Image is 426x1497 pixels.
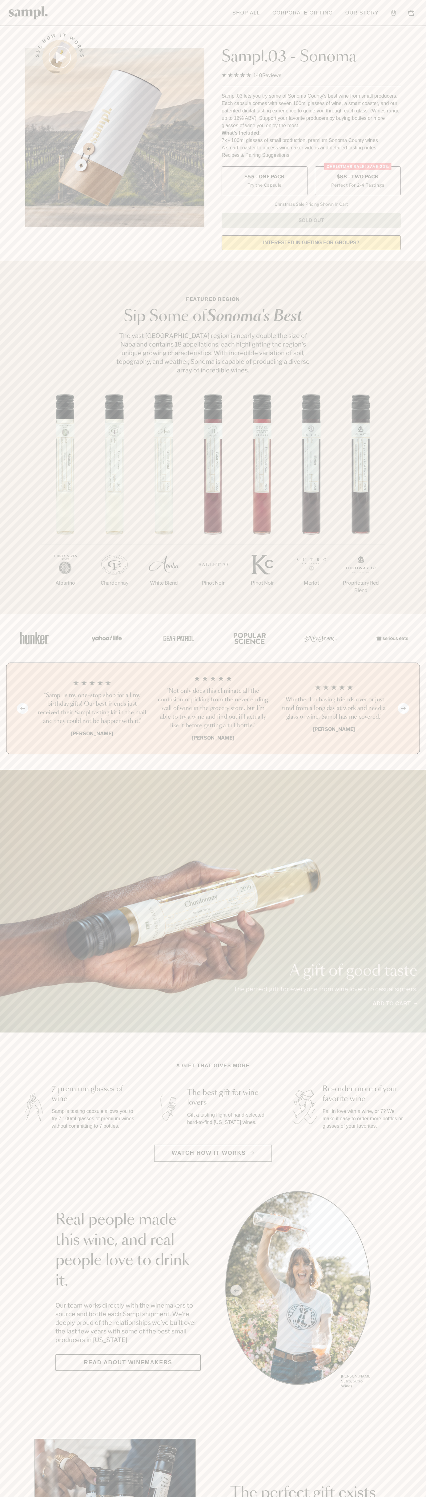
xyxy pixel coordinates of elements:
li: 7x - 100ml glasses of small production, premium Sonoma County wines [222,137,401,144]
button: Sold Out [222,213,401,228]
strong: What’s Included: [222,130,261,136]
b: [PERSON_NAME] [313,726,355,732]
p: Gift a tasting flight of hand-selected, hard-to-find [US_STATE] wines. [187,1111,271,1126]
img: Artboard_1_c8cd28af-0030-4af1-819c-248e302c7f06_x450.png [16,625,53,651]
li: A smart coaster to access winemaker videos and detailed tasting notes. [222,144,401,152]
a: interested in gifting for groups? [222,235,401,250]
li: 5 / 7 [238,394,287,607]
li: 4 / 7 [188,394,238,607]
a: Read about Winemakers [55,1354,201,1371]
p: Sampl's tasting capsule allows you to try 7 100ml glasses of premium wines without committing to ... [52,1108,135,1130]
button: See how it works [42,40,77,75]
h3: “Whether I'm having friends over or just tired from a long day at work and need a glass of wine, ... [278,696,389,721]
li: 3 / 4 [278,675,389,742]
img: Artboard_6_04f9a106-072f-468a-bdd7-f11783b05722_x450.png [87,625,124,651]
p: Pinot Noir [188,579,238,587]
h3: “Not only does this eliminate all the confusion of picking from the never ending wall of wine in ... [158,687,269,730]
button: Next slide [398,703,409,714]
p: Chardonnay [90,579,139,587]
li: 2 / 7 [90,394,139,607]
li: Recipes & Pairing Suggestions [222,152,401,159]
div: slide 1 [225,1191,371,1389]
b: [PERSON_NAME] [192,735,234,741]
div: 140Reviews [222,71,281,79]
ul: carousel [225,1191,371,1389]
p: Albarino [41,579,90,587]
a: Corporate Gifting [269,6,336,20]
span: 140 [254,72,262,78]
span: $55 - One Pack [244,173,285,180]
li: 1 / 4 [37,675,148,742]
span: $88 - Two Pack [337,173,379,180]
img: Artboard_5_7fdae55a-36fd-43f7-8bfd-f74a06a2878e_x450.png [159,625,196,651]
h2: A gift that gives more [176,1062,250,1069]
img: Sampl logo [9,6,48,19]
p: Featured Region [115,296,311,303]
a: Our Story [342,6,382,20]
p: Merlot [287,579,336,587]
h3: The best gift for wine lovers [187,1088,271,1108]
p: [PERSON_NAME] Sutro, Sutro Wines [341,1374,371,1389]
a: Add to cart [372,1000,417,1008]
div: Christmas SALE! Save 20% [324,163,392,170]
h1: Sampl.03 - Sonoma [222,48,401,66]
li: 1 / 7 [41,394,90,607]
li: 3 / 7 [139,394,188,607]
p: Pinot Noir [238,579,287,587]
h2: Sip Some of [115,309,311,324]
p: Proprietary Red Blend [336,579,385,594]
em: Sonoma's Best [207,309,303,324]
p: White Blend [139,579,188,587]
li: 7 / 7 [336,394,385,614]
a: Shop All [229,6,263,20]
small: Try the Capsule [247,182,282,188]
button: Previous slide [17,703,28,714]
img: Artboard_3_0b291449-6e8c-4d07-b2c2-3f3601a19cd1_x450.png [302,625,339,651]
h3: 7 premium glasses of wine [52,1084,135,1104]
span: Reviews [262,72,281,78]
li: 6 / 7 [287,394,336,607]
button: Watch how it works [154,1145,272,1162]
b: [PERSON_NAME] [71,731,113,736]
p: Fall in love with a wine, or 7? We make it easy to order more bottles or glasses of your favorites. [323,1108,406,1130]
img: Sampl.03 - Sonoma [25,48,204,227]
p: The perfect gift for everyone from wine lovers to casual sippers. [233,985,417,993]
p: The vast [GEOGRAPHIC_DATA] region is nearly double the size of Napa and contains 18 appellations,... [115,331,311,375]
p: Our team works directly with the winemakers to source and bottle each Sampl shipment. We’re deepl... [55,1301,201,1344]
h2: Real people made this wine, and real people love to drink it. [55,1210,201,1291]
div: Sampl.03 lets you try some of Sonoma County's best wine from small producers. Each capsule comes ... [222,92,401,129]
h3: Re-order more of your favorite wine [323,1084,406,1104]
li: Christmas Sale Pricing Shown In Cart [271,201,351,207]
p: A gift of good taste [233,964,417,979]
li: 2 / 4 [158,675,269,742]
img: Artboard_7_5b34974b-f019-449e-91fb-745f8d0877ee_x450.png [373,625,410,651]
small: Perfect For 2-4 Tastings [331,182,384,188]
h3: “Sampl is my one-stop shop for all my birthday gifts! Our best friends just received their Sampl ... [37,691,148,726]
img: Artboard_4_28b4d326-c26e-48f9-9c80-911f17d6414e_x450.png [230,625,267,651]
